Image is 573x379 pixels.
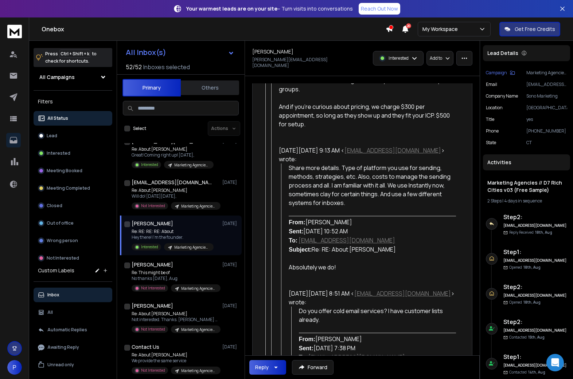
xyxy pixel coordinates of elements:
h6: Step 2 : [503,283,567,291]
p: Re: About [PERSON_NAME] [132,352,219,358]
p: Get Free Credits [515,25,555,33]
p: Reach Out Now [361,5,398,12]
h1: [PERSON_NAME] [252,48,293,55]
span: 15th, Aug [528,335,545,340]
p: My Workspace [422,25,461,33]
p: Campaign [486,70,507,76]
p: Automatic Replies [47,327,87,333]
h1: All Campaigns [39,74,75,81]
p: Do you offer cold email services? I have customer lists already. [299,307,456,324]
p: Closed [47,203,62,209]
h1: Marketing Agencies // D7 Rich Cities v03 (Free Sample) [487,179,566,194]
h3: Inboxes selected [143,63,190,71]
div: | [487,198,566,204]
p: [DATE] [222,262,239,268]
a: [EMAIL_ADDRESS][DOMAIN_NAME] [308,353,405,361]
span: 18th, Aug [523,300,541,305]
p: Marketing Agencies // D7 Rich Cities v03 (Free Sample) [526,70,567,76]
div: Activities [483,154,570,170]
span: 2 Steps [487,198,502,204]
img: logo [7,25,22,38]
span: Sent: [299,345,313,351]
p: Marketing Agencies // D7 Rich Cities v03 (Free Sample) [181,368,216,374]
h3: Filters [34,96,112,107]
button: Campaign [486,70,515,76]
p: Marketing Agencies // D7 Rich Cities v03 (Free Sample) [174,245,209,250]
p: [DATE] [222,221,239,226]
button: Inbox [34,288,112,302]
p: [GEOGRAPHIC_DATA] [526,105,567,111]
p: Not Interested [141,327,165,332]
p: [PERSON_NAME] [DATE] 7:38 PM Re: About [PERSON_NAME] [299,335,456,371]
p: – Turn visits into conversations [186,5,353,12]
span: 4 days in sequence [504,198,542,204]
a: [EMAIL_ADDRESS][DOMAIN_NAME] [299,236,395,244]
p: Not Interested [47,255,79,261]
a: [EMAIL_ADDRESS][DOMAIN_NAME] [354,289,451,297]
p: All Status [47,115,68,121]
p: State [486,140,496,146]
p: Absolutely we do! [289,263,456,272]
p: Opened [509,265,541,270]
p: title [486,117,494,122]
p: Add to [430,55,442,61]
p: CT [526,140,567,146]
p: [DATE] [222,344,239,350]
p: We provide the same service [132,358,219,364]
p: Not Interested [141,285,165,291]
button: Others [181,80,239,96]
p: Not Interested [141,203,165,209]
p: Marketing Agencies // D7 Rich Cities v03 (Free Sample) [181,327,216,332]
p: Out of office [47,220,74,226]
p: Interested [141,162,158,167]
p: Reply Received [509,230,552,235]
h1: Onebox [42,25,386,33]
h6: [EMAIL_ADDRESS][DOMAIN_NAME] [503,223,567,228]
button: P [7,360,22,375]
p: [EMAIL_ADDRESS][DOMAIN_NAME] [526,82,567,87]
p: [DATE] [222,303,239,309]
p: Re: About [PERSON_NAME] [132,311,219,317]
button: Reply [249,360,286,375]
p: Inbox [47,292,59,298]
button: All Inbox(s) [120,45,240,60]
span: From: [289,219,305,225]
a: Reach Out Now [359,3,400,15]
h1: Contact Us [132,343,159,351]
button: Meeting Booked [34,163,112,178]
p: Contacted [509,335,545,340]
h6: [EMAIL_ADDRESS][DOMAIN_NAME] [503,258,567,263]
h6: Step 1 : [503,352,567,361]
button: Automatic Replies [34,323,112,337]
h6: Step 1 : [503,248,567,256]
p: Marketing Agencies // D7 Rich Cities v03 (Free Sample) [174,162,209,168]
h1: [PERSON_NAME] [132,261,173,268]
button: All Status [34,111,112,126]
button: Lead [34,129,112,143]
p: Re: RE: RE: RE: About [132,229,214,234]
h6: Step 2 : [503,317,567,326]
p: Meeting Completed [47,185,90,191]
p: Share more details. Type of platform you use for sending, methods, strategies, etc. Also, costs t... [289,163,456,207]
div: Reply [255,364,269,371]
h1: [PERSON_NAME] [132,302,173,309]
strong: Your warmest leads are on your site [186,5,277,12]
p: [DATE][DATE] 8:51 AM < > wrote: [289,289,456,307]
p: Contacted [509,370,545,375]
p: No thanks [DATE], Aug [132,276,219,281]
p: Interested [389,55,409,61]
button: Interested [34,146,112,161]
p: Marketing Agencies // D7 Rich Cities v03 (Free Sample) [181,204,216,209]
p: Company Name [486,93,518,99]
span: 52 / 52 [126,63,142,71]
p: Phone [486,128,499,134]
p: [PERSON_NAME] [DATE] 10:52 AM Re: RE: About [PERSON_NAME] [289,218,456,254]
h1: [PERSON_NAME] [132,220,173,227]
p: [PHONE_NUMBER] [526,128,567,134]
div: Open Intercom Messenger [546,354,564,371]
button: Get Free Credits [499,22,560,36]
a: [EMAIL_ADDRESS][DOMAIN_NAME] [344,146,441,154]
p: Marketing Agencies // D7 Rich Cities (Free campaign) [181,286,216,291]
p: location [486,105,503,111]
